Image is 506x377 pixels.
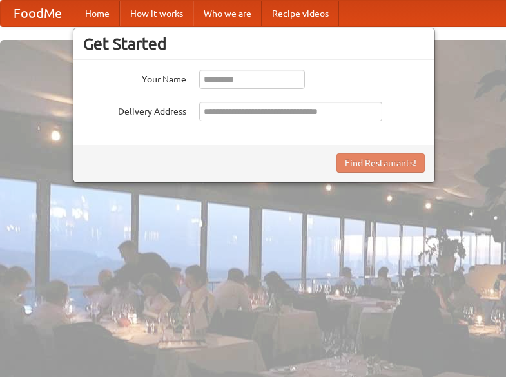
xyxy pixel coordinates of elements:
[83,34,425,53] h3: Get Started
[336,153,425,173] button: Find Restaurants!
[120,1,193,26] a: How it works
[75,1,120,26] a: Home
[262,1,339,26] a: Recipe videos
[1,1,75,26] a: FoodMe
[83,102,186,118] label: Delivery Address
[193,1,262,26] a: Who we are
[83,70,186,86] label: Your Name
